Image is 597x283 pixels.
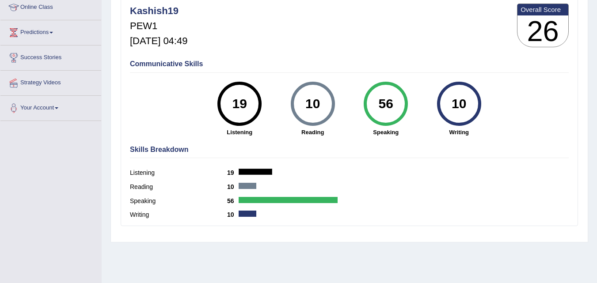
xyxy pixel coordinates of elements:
h3: 26 [517,15,568,47]
div: 10 [297,85,329,122]
h5: [DATE] 04:49 [130,36,187,46]
b: 10 [227,183,239,190]
label: Writing [130,210,227,219]
label: Reading [130,182,227,192]
strong: Speaking [354,128,418,136]
b: Overall Score [521,6,565,13]
b: 10 [227,211,239,218]
label: Listening [130,168,227,177]
label: Speaking [130,196,227,206]
a: Strategy Videos [0,71,101,93]
div: 56 [370,85,402,122]
strong: Writing [427,128,491,136]
strong: Listening [208,128,272,136]
div: 10 [443,85,475,122]
a: Your Account [0,96,101,118]
h4: Communicative Skills [130,60,569,68]
h4: Skills Breakdown [130,146,569,154]
strong: Reading [281,128,345,136]
div: 19 [224,85,256,122]
h5: PEW1 [130,21,187,31]
b: 19 [227,169,239,176]
b: 56 [227,197,239,204]
a: Success Stories [0,45,101,68]
a: Predictions [0,20,101,42]
h4: Kashish19 [130,6,187,16]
